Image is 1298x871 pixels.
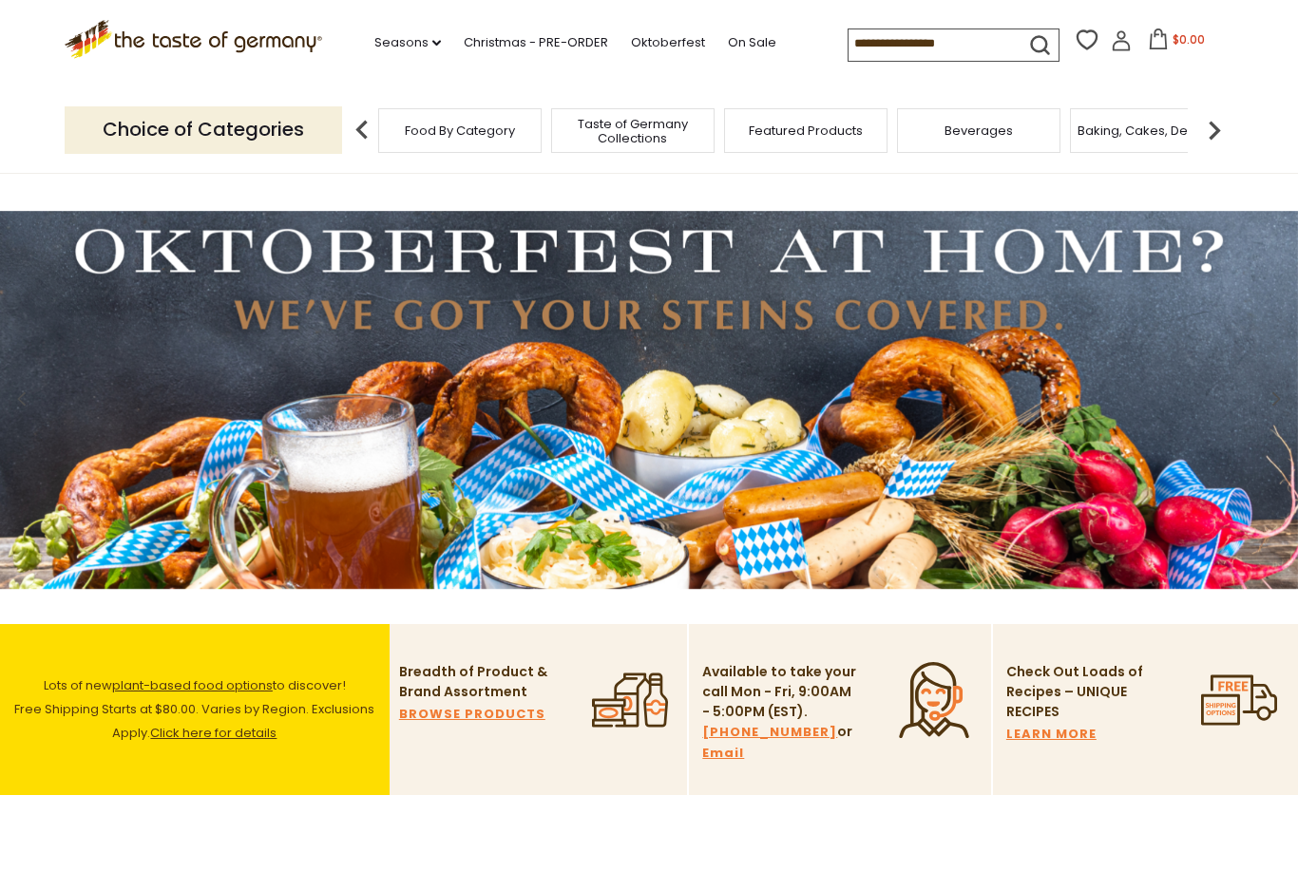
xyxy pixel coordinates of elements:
[374,32,441,53] a: Seasons
[702,662,859,764] p: Available to take your call Mon - Fri, 9:00AM - 5:00PM (EST). or
[14,676,374,742] span: Lots of new to discover! Free Shipping Starts at $80.00. Varies by Region. Exclusions Apply.
[1006,724,1097,745] a: LEARN MORE
[557,117,709,145] a: Taste of Germany Collections
[1173,31,1205,47] span: $0.00
[399,704,545,725] a: BROWSE PRODUCTS
[65,106,342,153] p: Choice of Categories
[1136,28,1216,57] button: $0.00
[150,724,277,742] a: Click here for details
[728,32,776,53] a: On Sale
[1195,111,1233,149] img: next arrow
[405,123,515,138] a: Food By Category
[464,32,608,53] a: Christmas - PRE-ORDER
[1078,123,1225,138] a: Baking, Cakes, Desserts
[945,123,1013,138] a: Beverages
[702,722,837,743] a: [PHONE_NUMBER]
[1006,662,1144,722] p: Check Out Loads of Recipes – UNIQUE RECIPES
[399,662,556,702] p: Breadth of Product & Brand Assortment
[749,123,863,138] a: Featured Products
[702,743,744,764] a: Email
[112,676,273,694] a: plant-based food options
[343,111,381,149] img: previous arrow
[631,32,705,53] a: Oktoberfest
